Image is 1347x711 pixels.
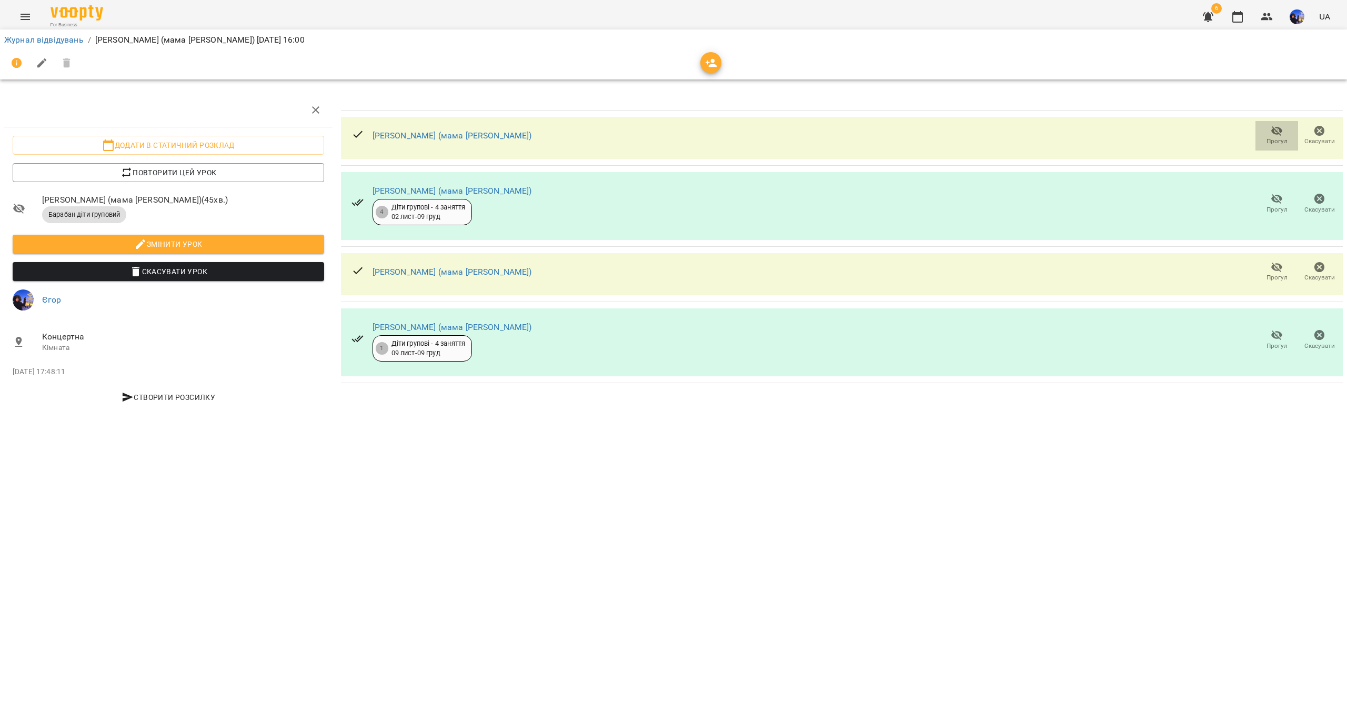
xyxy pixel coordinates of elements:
button: Прогул [1255,257,1298,287]
span: Додати в статичний розклад [21,139,316,152]
span: Барабан діти груповий [42,210,126,219]
a: Журнал відвідувань [4,35,84,45]
p: [PERSON_NAME] (мама [PERSON_NAME]) [DATE] 16:00 [95,34,305,46]
a: [PERSON_NAME] (мама [PERSON_NAME]) [373,186,532,196]
span: For Business [51,22,103,28]
span: Прогул [1266,342,1288,351]
span: 6 [1211,3,1222,14]
button: Скасувати [1298,121,1341,151]
span: Прогул [1266,137,1288,146]
a: [PERSON_NAME] (мама [PERSON_NAME]) [373,322,532,332]
li: / [88,34,91,46]
button: Змінити урок [13,235,324,254]
span: Скасувати [1304,342,1335,351]
p: [DATE] 17:48:11 [13,367,324,377]
div: 1 [376,342,388,355]
a: [PERSON_NAME] (мама [PERSON_NAME]) [373,131,532,141]
button: Скасувати [1298,189,1341,218]
span: Створити розсилку [17,391,320,404]
span: Прогул [1266,273,1288,282]
span: Скасувати [1304,137,1335,146]
button: UA [1315,7,1334,26]
nav: breadcrumb [4,34,1343,46]
div: 4 [376,206,388,218]
span: Скасувати Урок [21,265,316,278]
button: Прогул [1255,189,1298,218]
a: Єгор [42,295,62,305]
img: 697e48797de441964643b5c5372ef29d.jpg [13,289,34,311]
p: Кімната [42,343,324,353]
span: Скасувати [1304,273,1335,282]
button: Скасувати Урок [13,262,324,281]
div: Діти групові - 4 заняття 09 лист - 09 груд [391,339,466,358]
button: Прогул [1255,121,1298,151]
span: Прогул [1266,205,1288,214]
button: Скасувати [1298,326,1341,355]
img: 697e48797de441964643b5c5372ef29d.jpg [1290,9,1304,24]
span: UA [1319,11,1330,22]
span: Скасувати [1304,205,1335,214]
a: [PERSON_NAME] (мама [PERSON_NAME]) [373,267,532,277]
span: [PERSON_NAME] (мама [PERSON_NAME]) ( 45 хв. ) [42,194,324,206]
span: Змінити урок [21,238,316,251]
img: Voopty Logo [51,5,103,21]
button: Menu [13,4,38,29]
span: Повторити цей урок [21,166,316,179]
button: Створити розсилку [13,388,324,407]
button: Повторити цей урок [13,163,324,182]
button: Скасувати [1298,257,1341,287]
button: Прогул [1255,326,1298,355]
div: Діти групові - 4 заняття 02 лист - 09 груд [391,203,466,222]
button: Додати в статичний розклад [13,136,324,155]
span: Концертна [42,331,324,343]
